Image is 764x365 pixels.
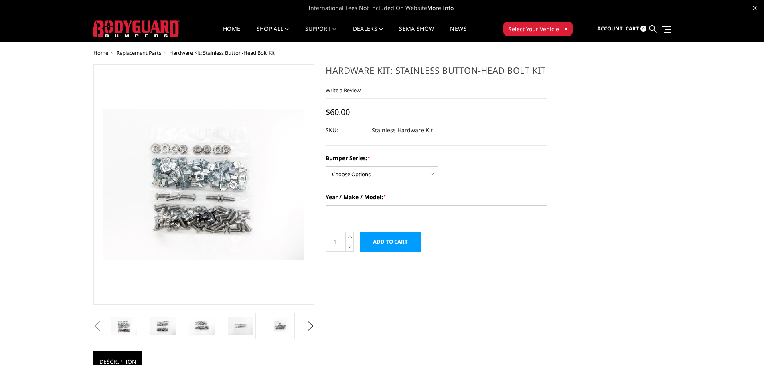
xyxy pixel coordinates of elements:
[223,26,240,42] a: Home
[597,18,623,40] a: Account
[427,4,454,12] a: More Info
[503,22,573,36] button: Select Your Vehicle
[509,25,559,33] span: Select Your Vehicle
[326,123,366,137] dt: SKU:
[626,25,639,32] span: Cart
[169,49,275,56] span: Hardware Kit: Stainless Button-Head Bolt Kit
[326,107,350,117] span: $60.00
[326,154,547,162] label: Bumper Series:
[257,26,289,42] a: shop all
[326,87,361,94] a: Write a Review
[91,320,103,332] button: Previous
[326,193,547,201] label: Year / Make / Model:
[93,64,315,305] a: A2 Front
[326,64,547,82] h1: Hardware Kit: Stainless Button-Head Bolt Kit
[360,232,421,252] input: Add to Cart
[305,26,337,42] a: Support
[93,20,180,37] img: BODYGUARD BUMPERS
[372,123,433,137] dd: Stainless Hardware Kit
[189,317,215,335] img: A2 Rear
[450,26,466,42] a: News
[353,26,383,42] a: Dealers
[116,49,161,56] a: Replacement Parts
[399,26,434,42] a: SEMA Show
[267,317,292,335] img: FT Rear
[304,320,316,332] button: Next
[597,25,623,32] span: Account
[640,26,646,32] span: 0
[565,24,567,33] span: ▾
[93,49,108,56] a: Home
[626,18,646,40] a: Cart 0
[150,317,176,335] img: A2L Front
[228,317,253,335] img: FT Front
[111,317,137,335] img: A2 Front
